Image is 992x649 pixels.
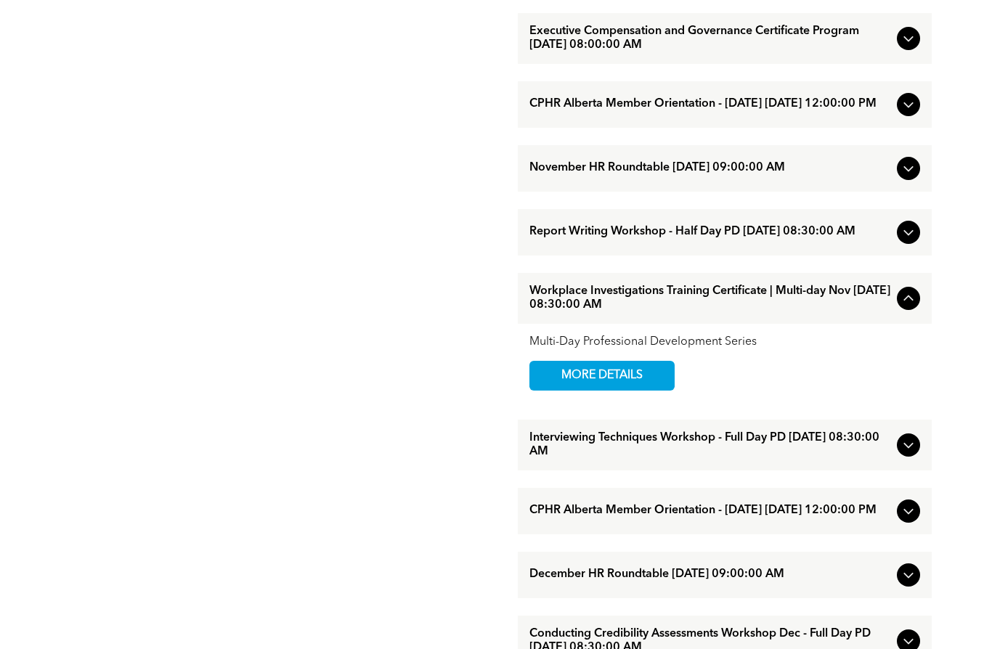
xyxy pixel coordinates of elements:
[529,504,891,518] span: CPHR Alberta Member Orientation - [DATE] [DATE] 12:00:00 PM
[545,362,659,390] span: MORE DETAILS
[529,225,891,239] span: Report Writing Workshop - Half Day PD [DATE] 08:30:00 AM
[529,335,920,349] div: Multi-Day Professional Development Series
[529,97,891,111] span: CPHR Alberta Member Orientation - [DATE] [DATE] 12:00:00 PM
[529,361,675,391] a: MORE DETAILS
[529,161,891,175] span: November HR Roundtable [DATE] 09:00:00 AM
[529,568,891,581] span: December HR Roundtable [DATE] 09:00:00 AM
[529,285,891,312] span: Workplace Investigations Training Certificate | Multi-day Nov [DATE] 08:30:00 AM
[529,431,891,459] span: Interviewing Techniques Workshop - Full Day PD [DATE] 08:30:00 AM
[529,25,891,52] span: Executive Compensation and Governance Certificate Program [DATE] 08:00:00 AM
